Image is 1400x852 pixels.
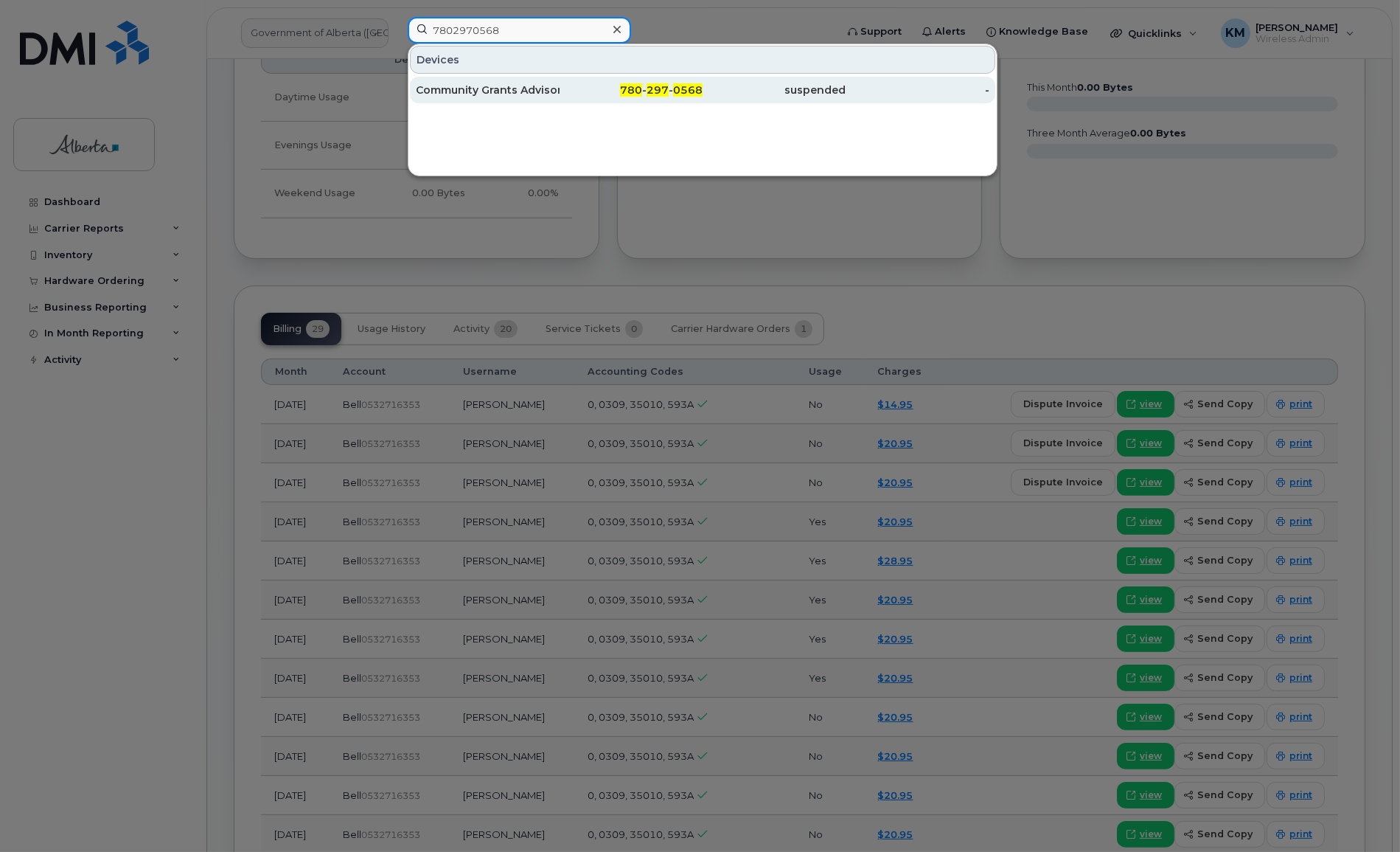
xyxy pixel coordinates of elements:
div: - [846,83,990,97]
div: Community Grants Advisor Vacant [416,83,560,97]
a: Community Grants Advisor Vacant780-297-0568suspended- [410,77,995,103]
div: suspended [703,83,846,97]
span: 780 [620,83,642,97]
span: 297 [647,83,669,97]
input: Find something... [408,17,631,44]
div: Devices [410,46,995,74]
div: - - [560,83,703,97]
span: 0568 [673,83,703,97]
